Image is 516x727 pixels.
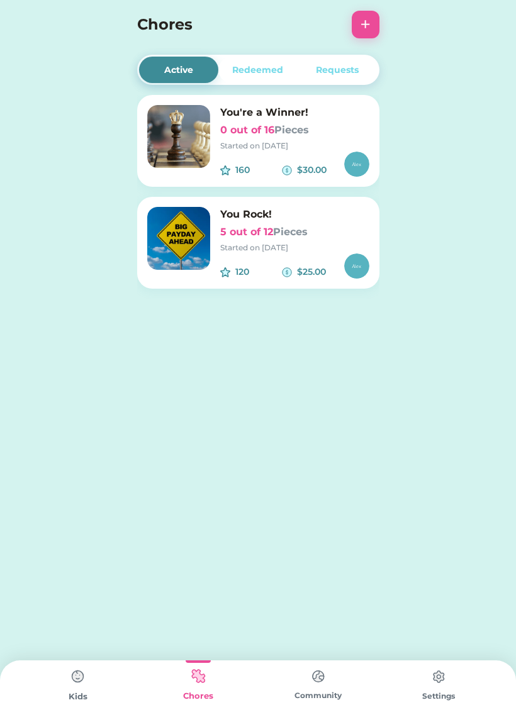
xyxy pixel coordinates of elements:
[147,105,210,168] img: Frame%20684.png
[282,165,292,175] img: money-cash-dollar-coin--accounting-billing-payment-cash-coin-currency-money-finance.svg
[306,664,331,689] img: type%3Dchores%2C%20state%3Ddefault.svg
[352,11,379,38] button: +
[378,691,498,702] div: Settings
[186,664,211,689] img: type%3Dkids%2C%20state%3Dselected.svg
[220,207,369,222] h6: You Rock!
[220,140,369,152] div: Started on [DATE]
[220,105,369,120] h6: You're a Winner!
[297,265,344,279] div: $25.00
[164,64,193,77] div: Active
[137,13,345,36] h4: Chores
[232,64,283,77] div: Redeemed
[138,690,258,702] div: Chores
[220,242,369,253] div: Started on [DATE]
[220,267,230,277] img: interface-favorite-star--reward-rating-rate-social-star-media-favorite-like-stars.svg
[220,123,369,138] h6: 0 out of 16
[220,225,369,240] h6: 5 out of 12
[274,124,309,136] font: Pieces
[316,64,359,77] div: Requests
[18,691,138,703] div: Kids
[273,226,308,238] font: Pieces
[297,164,344,177] div: $30.00
[235,265,283,279] div: 120
[220,165,230,175] img: interface-favorite-star--reward-rating-rate-social-star-media-favorite-like-stars.svg
[426,664,451,689] img: type%3Dchores%2C%20state%3Ddefault.svg
[235,164,283,177] div: 160
[258,690,378,701] div: Community
[65,664,91,689] img: type%3Dchores%2C%20state%3Ddefault.svg
[282,267,292,277] img: money-cash-dollar-coin--accounting-billing-payment-cash-coin-currency-money-finance.svg
[147,207,210,270] img: image.png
